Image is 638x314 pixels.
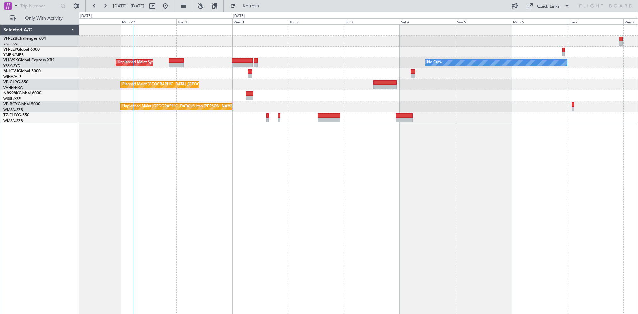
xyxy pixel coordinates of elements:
[121,18,176,24] div: Mon 29
[3,102,18,106] span: VP-BCY
[237,4,265,8] span: Refresh
[3,69,41,73] a: M-JGVJGlobal 5000
[122,102,282,112] div: Unplanned Maint [GEOGRAPHIC_DATA] (Sultan [PERSON_NAME] [PERSON_NAME] - Subang)
[3,74,22,79] a: WIHH/HLP
[17,16,70,21] span: Only With Activity
[3,102,40,106] a: VP-BCYGlobal 5000
[3,63,20,68] a: YSSY/SYD
[3,80,28,84] a: VP-CJRG-650
[3,37,46,41] a: VH-L2BChallenger 604
[3,113,18,117] span: T7-ELLY
[80,13,92,19] div: [DATE]
[227,1,267,11] button: Refresh
[3,42,22,47] a: YSHL/WOL
[400,18,456,24] div: Sat 4
[3,91,19,95] span: N8998K
[3,52,24,57] a: YMEN/MEB
[176,18,232,24] div: Tue 30
[537,3,560,10] div: Quick Links
[64,18,120,24] div: Sun 28
[3,48,40,52] a: VH-LEPGlobal 6000
[3,85,23,90] a: VHHH/HKG
[122,80,233,90] div: Planned Maint [GEOGRAPHIC_DATA] ([GEOGRAPHIC_DATA] Intl)
[232,18,288,24] div: Wed 1
[7,13,72,24] button: Only With Activity
[3,69,18,73] span: M-JGVJ
[344,18,400,24] div: Fri 3
[3,58,18,62] span: VH-VSK
[3,113,29,117] a: T7-ELLYG-550
[3,118,23,123] a: WMSA/SZB
[3,80,17,84] span: VP-CJR
[118,58,199,68] div: Unplanned Maint Sydney ([PERSON_NAME] Intl)
[3,107,23,112] a: WMSA/SZB
[3,58,54,62] a: VH-VSKGlobal Express XRS
[233,13,245,19] div: [DATE]
[456,18,511,24] div: Sun 5
[3,37,17,41] span: VH-L2B
[113,3,144,9] span: [DATE] - [DATE]
[3,91,41,95] a: N8998KGlobal 6000
[3,96,21,101] a: WSSL/XSP
[524,1,573,11] button: Quick Links
[568,18,623,24] div: Tue 7
[288,18,344,24] div: Thu 2
[3,48,17,52] span: VH-LEP
[20,1,58,11] input: Trip Number
[512,18,568,24] div: Mon 6
[427,58,442,68] div: No Crew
